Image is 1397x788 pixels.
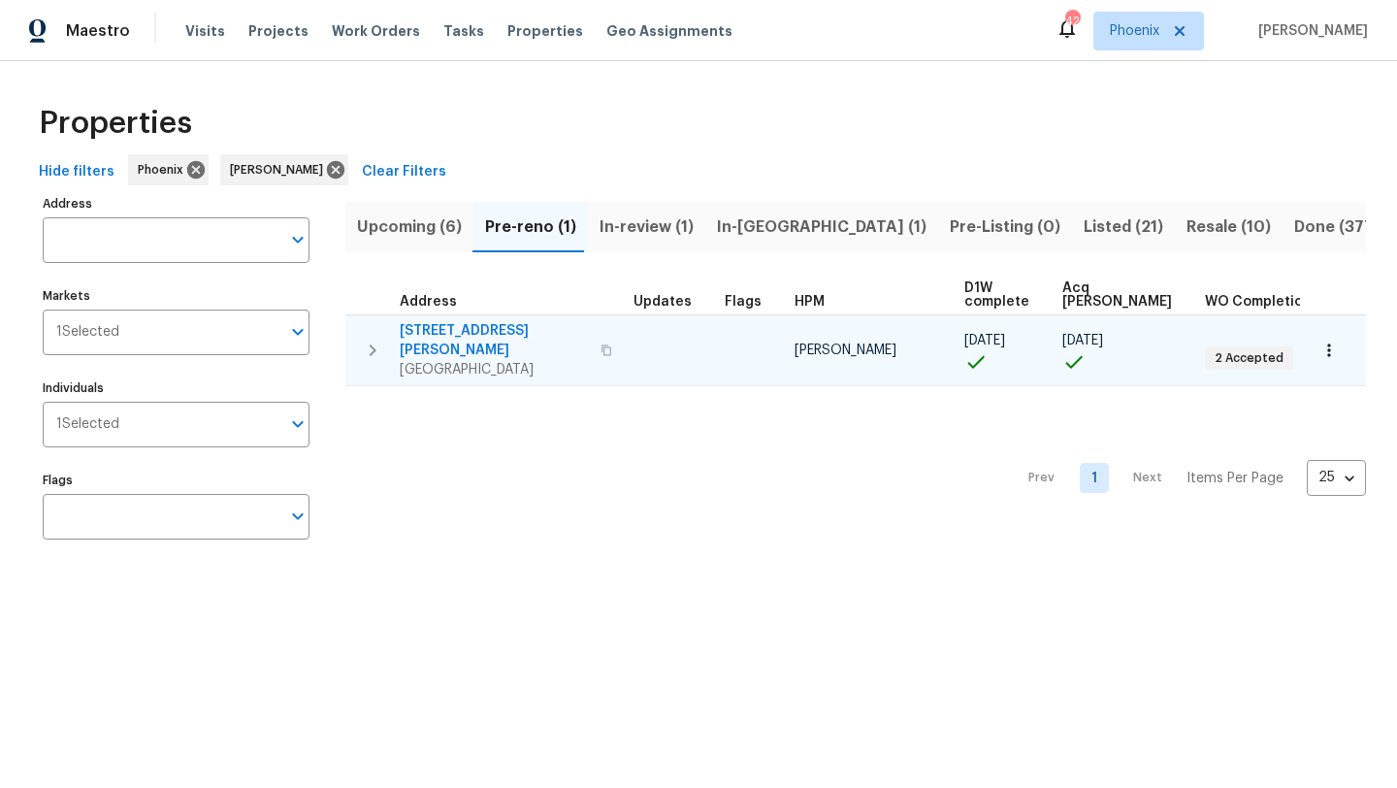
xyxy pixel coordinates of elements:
span: Pre-Listing (0) [950,213,1060,241]
span: Work Orders [332,21,420,41]
span: [PERSON_NAME] [230,160,331,180]
span: Properties [39,114,192,133]
label: Markets [43,290,309,302]
span: Maestro [66,21,130,41]
span: Phoenix [1110,21,1159,41]
span: [STREET_ADDRESS][PERSON_NAME] [400,321,589,360]
label: Flags [43,475,309,486]
button: Open [284,318,311,345]
button: Open [284,226,311,253]
span: Address [400,295,457,309]
span: Visits [185,21,225,41]
span: [PERSON_NAME] [795,344,896,357]
span: Geo Assignments [606,21,732,41]
span: D1W complete [964,281,1029,309]
span: Acq [PERSON_NAME] [1062,281,1172,309]
span: Clear Filters [362,160,446,184]
nav: Pagination Navigation [1010,398,1366,559]
span: In-[GEOGRAPHIC_DATA] (1) [717,213,926,241]
span: Tasks [443,24,484,38]
span: [DATE] [964,334,1005,347]
span: WO Completion [1205,295,1312,309]
span: Listed (21) [1084,213,1163,241]
div: 25 [1307,452,1366,503]
span: [DATE] [1062,334,1103,347]
button: Clear Filters [354,154,454,190]
div: Phoenix [128,154,209,185]
span: Hide filters [39,160,114,184]
span: Updates [634,295,692,309]
span: Projects [248,21,309,41]
div: [PERSON_NAME] [220,154,348,185]
button: Open [284,503,311,530]
label: Individuals [43,382,309,394]
span: Done (377) [1294,213,1380,241]
button: Open [284,410,311,438]
span: Upcoming (6) [357,213,462,241]
span: 2 Accepted [1207,350,1291,367]
p: Items Per Page [1186,469,1283,488]
span: HPM [795,295,825,309]
label: Address [43,198,309,210]
span: 1 Selected [56,416,119,433]
span: Pre-reno (1) [485,213,576,241]
span: Resale (10) [1186,213,1271,241]
div: 42 [1065,12,1079,31]
span: [PERSON_NAME] [1251,21,1368,41]
a: Goto page 1 [1080,463,1109,493]
span: 1 Selected [56,324,119,341]
span: In-review (1) [600,213,694,241]
span: Properties [507,21,583,41]
span: [GEOGRAPHIC_DATA] [400,360,589,379]
button: Hide filters [31,154,122,190]
span: Flags [725,295,762,309]
span: Phoenix [138,160,191,180]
